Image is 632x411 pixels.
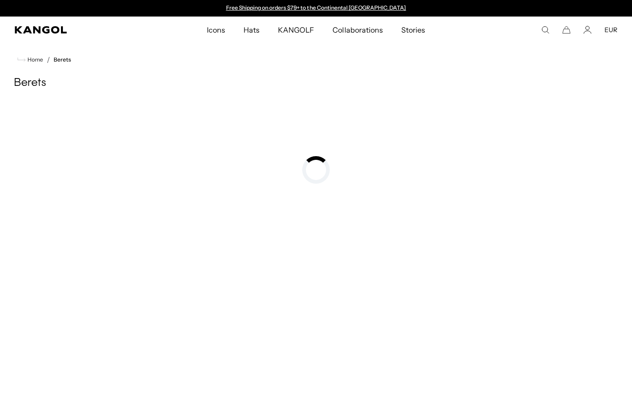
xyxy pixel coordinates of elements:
summary: Search here [541,26,549,34]
div: Announcement [222,5,410,12]
a: Account [583,26,592,34]
span: KANGOLF [278,17,314,43]
button: EUR [604,26,617,34]
a: Home [17,56,43,64]
span: Icons [207,17,225,43]
a: Collaborations [323,17,392,43]
a: KANGOLF [269,17,323,43]
slideshow-component: Announcement bar [222,5,410,12]
a: Icons [198,17,234,43]
li: / [43,54,50,65]
a: Kangol [15,26,137,34]
span: Hats [244,17,260,43]
span: Stories [401,17,425,43]
a: Hats [234,17,269,43]
div: 1 of 2 [222,5,410,12]
span: Collaborations [333,17,383,43]
a: Stories [392,17,434,43]
a: Free Shipping on orders $79+ to the Continental [GEOGRAPHIC_DATA] [226,4,406,11]
a: Berets [54,56,71,63]
button: Cart [562,26,571,34]
span: Home [26,56,43,63]
h1: Berets [14,76,618,90]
